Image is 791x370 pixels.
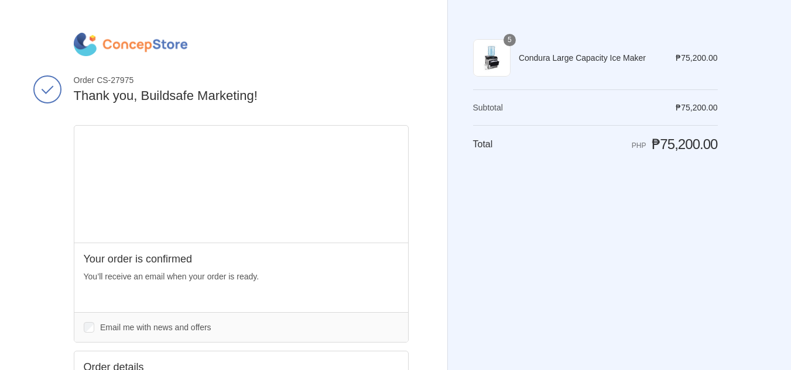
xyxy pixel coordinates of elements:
[519,53,659,63] span: Condura Large Capacity Ice Maker
[100,323,211,332] span: Email me with news and offers
[473,139,493,149] span: Total
[84,271,399,283] p: You’ll receive an email when your order is ready.
[74,126,409,243] iframe: Google map displaying pin point of shipping address: Quezon City, Metro Manila
[74,75,409,85] span: Order CS-27975
[652,136,717,152] span: ₱75,200.00
[676,53,717,63] span: ₱75,200.00
[74,88,409,105] h2: Thank you, Buildsafe Marketing!
[473,39,511,77] img: Condura Large Capacity Ice Maker
[74,33,187,56] img: ConcepStore
[504,34,516,46] span: 5
[632,141,646,150] span: PHP
[473,102,530,113] th: Subtotal
[84,253,399,266] h2: Your order is confirmed
[676,103,717,112] span: ₱75,200.00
